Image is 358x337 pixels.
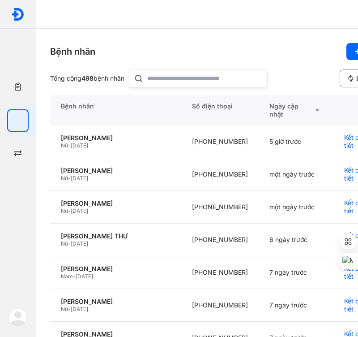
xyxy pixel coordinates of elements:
div: [PHONE_NUMBER] [181,125,259,158]
span: Nữ [61,240,68,247]
div: Ngày cập nhật [269,102,323,118]
div: Bệnh nhân [50,45,95,58]
span: [DATE] [76,273,93,280]
div: [PERSON_NAME] [61,199,170,207]
span: Nam [61,273,73,280]
span: [DATE] [71,240,88,247]
span: Nữ [61,207,68,214]
span: - [68,142,71,149]
div: Tổng cộng bệnh nhân [50,74,124,82]
span: 498 [81,74,94,82]
span: - [68,240,71,247]
span: - [68,306,71,312]
span: - [68,207,71,214]
div: [PHONE_NUMBER] [181,289,259,322]
span: - [68,175,71,181]
span: [DATE] [71,175,88,181]
div: Bệnh nhân [50,95,181,125]
span: [DATE] [71,142,88,149]
div: 6 ngày trước [259,224,333,256]
div: [PERSON_NAME] THƯ [61,232,170,240]
div: 7 ngày trước [259,289,333,322]
div: một ngày trước [259,191,333,224]
span: - [73,273,76,280]
span: Nữ [61,142,68,149]
span: Nữ [61,306,68,312]
div: một ngày trước [259,158,333,191]
img: logo [11,8,25,21]
span: Nữ [61,175,68,181]
div: [PHONE_NUMBER] [181,158,259,191]
div: [PERSON_NAME] [61,134,170,142]
img: logo [9,308,27,326]
div: [PHONE_NUMBER] [181,191,259,224]
div: [PHONE_NUMBER] [181,224,259,256]
div: [PERSON_NAME] [61,298,170,306]
div: [PERSON_NAME] [61,265,170,273]
span: [DATE] [71,306,88,312]
div: [PHONE_NUMBER] [181,256,259,289]
div: 5 giờ trước [259,125,333,158]
div: [PERSON_NAME] [61,167,170,175]
div: Số điện thoại [181,95,259,125]
span: [DATE] [71,207,88,214]
div: 7 ngày trước [259,256,333,289]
